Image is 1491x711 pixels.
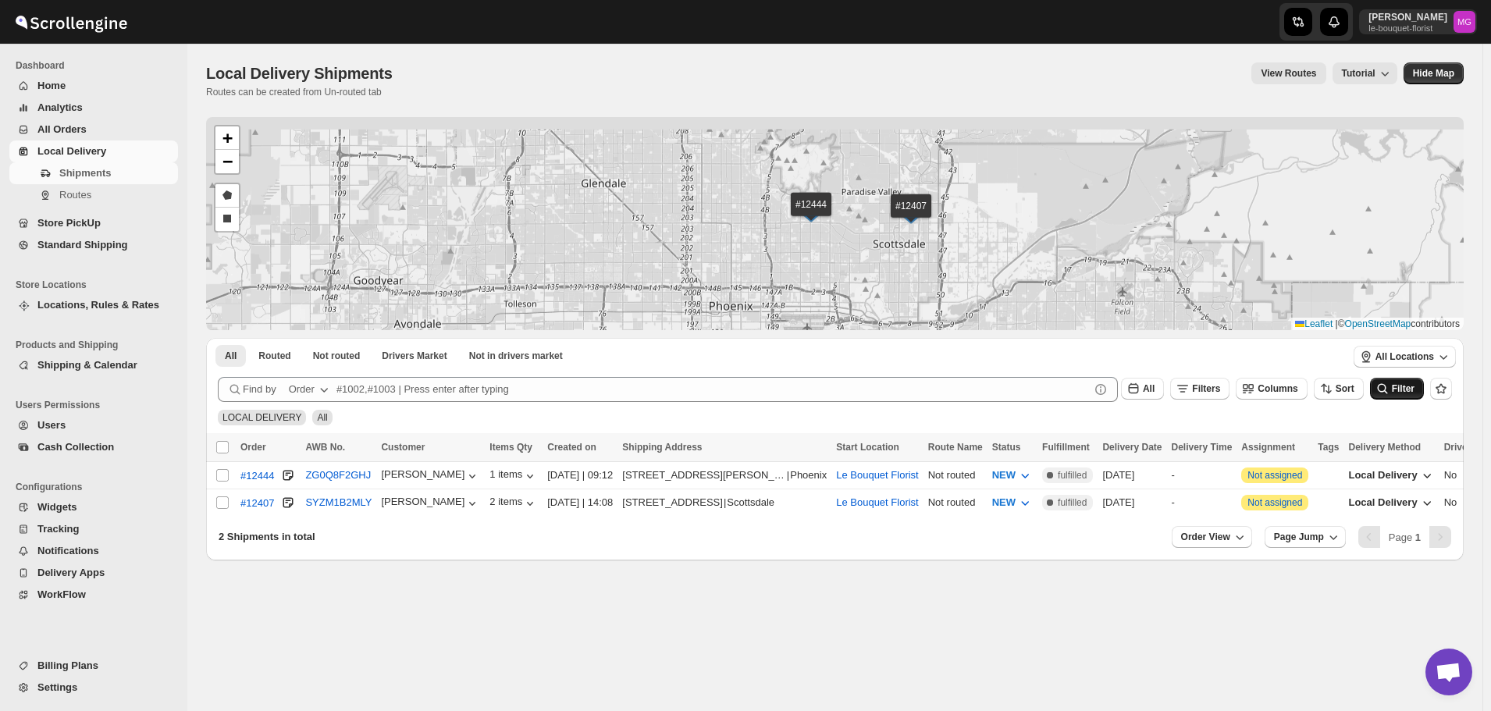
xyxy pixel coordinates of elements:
[37,545,99,556] span: Notifications
[215,150,239,173] a: Zoom out
[16,399,180,411] span: Users Permissions
[215,184,239,208] a: Draw a polygon
[215,126,239,150] a: Zoom in
[1241,442,1295,453] span: Assignment
[1247,497,1302,508] button: Not assigned
[9,294,178,316] button: Locations, Rules & Rates
[1339,490,1443,515] button: Local Delivery
[1375,350,1434,363] span: All Locations
[289,382,315,397] div: Order
[1368,11,1447,23] p: [PERSON_NAME]
[37,501,77,513] span: Widgets
[240,442,266,453] span: Order
[1336,383,1354,394] span: Sort
[381,468,480,484] button: [PERSON_NAME]
[1291,318,1464,331] div: © contributors
[37,588,86,600] span: WorkFlow
[1295,318,1333,329] a: Leaflet
[1345,318,1411,329] a: OpenStreetMap
[1415,531,1421,543] b: 1
[1318,442,1339,453] span: Tags
[381,496,480,511] button: [PERSON_NAME]
[1261,67,1316,80] span: View Routes
[1102,442,1162,453] span: Delivery Date
[547,467,613,483] div: [DATE] | 09:12
[16,339,180,351] span: Products and Shipping
[9,562,178,584] button: Delivery Apps
[1454,11,1475,33] span: Melody Gluth
[206,65,393,82] span: Local Delivery Shipments
[381,442,425,453] span: Customer
[9,496,178,518] button: Widgets
[1258,383,1297,394] span: Columns
[799,205,823,222] img: Marker
[16,59,180,72] span: Dashboard
[9,184,178,206] button: Routes
[1172,526,1252,548] button: Order View
[240,495,274,510] button: #12407
[37,441,114,453] span: Cash Collection
[372,345,456,367] button: Claimable
[59,189,91,201] span: Routes
[305,442,345,453] span: AWB No.
[992,469,1016,481] span: NEW
[727,495,774,510] div: Scottsdale
[37,80,66,91] span: Home
[9,436,178,458] button: Cash Collection
[1251,62,1326,84] button: view route
[37,359,137,371] span: Shipping & Calendar
[928,495,983,510] div: Not routed
[1192,383,1220,394] span: Filters
[258,350,290,362] span: Routed
[1058,469,1087,482] span: fulfilled
[9,540,178,562] button: Notifications
[983,490,1042,515] button: NEW
[37,523,79,535] span: Tracking
[37,239,128,251] span: Standard Shipping
[622,495,827,510] div: |
[928,442,983,453] span: Route Name
[1457,17,1471,27] text: MG
[622,467,827,483] div: |
[1143,383,1155,394] span: All
[37,217,101,229] span: Store PickUp
[1171,467,1232,483] div: -
[1336,318,1338,329] span: |
[1354,346,1456,368] button: All Locations
[1274,531,1324,543] span: Page Jump
[249,345,300,367] button: Routed
[240,467,274,483] button: #12444
[1265,526,1346,548] button: Page Jump
[1348,442,1421,453] span: Delivery Method
[225,350,237,362] span: All
[9,584,178,606] button: WorkFlow
[1413,67,1454,80] span: Hide Map
[1368,23,1447,33] p: le-bouquet-florist
[1314,378,1364,400] button: Sort
[1348,496,1417,508] span: Local Delivery
[240,470,274,482] div: #12444
[313,350,361,362] span: Not routed
[382,350,447,362] span: Drivers Market
[215,345,246,367] button: All
[547,495,613,510] div: [DATE] | 14:08
[37,123,87,135] span: All Orders
[983,463,1042,488] button: NEW
[836,496,919,508] button: Le Bouquet Florist
[622,495,723,510] div: [STREET_ADDRESS]
[305,496,372,508] button: SYZM1B2MLY
[489,496,538,511] button: 2 items
[1247,470,1302,481] button: Not assigned
[219,531,315,542] span: 2 Shipments in total
[215,208,239,231] a: Draw a rectangle
[547,442,596,453] span: Created on
[622,442,702,453] span: Shipping Address
[1181,531,1230,543] span: Order View
[9,162,178,184] button: Shipments
[59,167,111,179] span: Shipments
[9,518,178,540] button: Tracking
[304,345,370,367] button: Unrouted
[243,382,276,397] span: Find by
[222,151,233,171] span: −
